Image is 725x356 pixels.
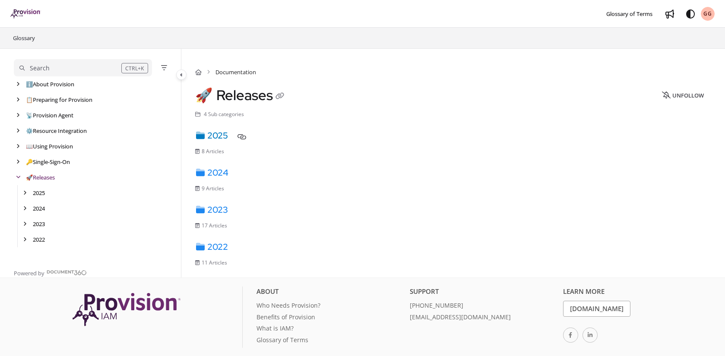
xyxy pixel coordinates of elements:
a: 2022 [33,235,45,244]
a: [DOMAIN_NAME] [563,301,630,317]
a: 2024 [195,167,228,178]
a: [EMAIL_ADDRESS][DOMAIN_NAME] [410,312,557,324]
div: arrow [21,205,29,213]
button: Copy link of Releases [273,90,287,104]
a: Whats new [663,7,677,21]
a: Glossary [12,33,36,43]
span: ℹ️ [26,80,33,88]
div: arrow [14,80,22,88]
button: Category toggle [176,69,187,80]
div: arrow [14,127,22,135]
a: 2025 [195,130,228,141]
a: [PHONE_NUMBER] [410,301,557,312]
div: CTRL+K [121,63,148,73]
a: Home [195,68,202,76]
li: 8 Articles [195,148,231,155]
span: Powered by [14,269,44,277]
a: Preparing for Provision [26,95,92,104]
span: ⚙️ [26,127,33,135]
a: Provision Agent [26,111,73,120]
div: About [256,287,403,301]
button: Search [14,59,152,76]
a: 2025 [33,189,45,197]
a: Benefits of Provision [256,312,403,324]
div: Search [30,63,50,73]
button: Theme options [684,7,697,21]
a: Glossary of Terms [256,335,403,347]
a: 2024 [33,204,45,213]
span: 🔑 [26,158,33,166]
div: arrow [14,111,22,120]
a: 2022 [195,241,228,252]
div: arrow [21,189,29,197]
h1: Releases [195,87,287,104]
span: GG [703,10,712,18]
span: 📋 [26,96,33,104]
a: Project logo [10,9,41,19]
button: Filter [159,63,169,73]
div: arrow [14,142,22,151]
a: Releases [26,173,55,182]
span: 📡 [26,111,33,119]
li: 4 Sub categories [195,110,244,119]
a: Using Provision [26,142,73,151]
div: arrow [14,158,22,166]
a: 2023 [33,220,45,228]
a: What is IAM? [256,324,403,335]
a: Single-Sign-On [26,158,70,166]
img: Document360 [47,270,87,275]
a: Who Needs Provision? [256,301,403,312]
span: 🚀 [26,173,33,181]
li: 17 Articles [195,222,234,230]
li: 11 Articles [195,259,234,267]
div: arrow [21,220,29,228]
a: Resource Integration [26,126,87,135]
div: arrow [14,96,22,104]
div: arrow [14,173,22,182]
a: About Provision [26,80,74,88]
div: Support [410,287,557,301]
img: brand logo [10,9,41,19]
span: 🚀 [195,86,213,104]
a: Powered by Document360 - opens in a new tab [14,267,87,277]
img: Provision IAM Onboarding Platform [73,293,180,326]
button: Copy link of 2025 [235,130,249,144]
button: Unfollow [655,88,711,102]
div: Learn More [563,287,710,301]
button: GG [701,7,715,21]
div: arrow [21,236,29,244]
span: Glossary of Terms [606,10,652,18]
span: 📖 [26,142,33,150]
a: 2023 [195,204,228,215]
span: Documentation [215,68,256,76]
li: 9 Articles [195,185,231,192]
